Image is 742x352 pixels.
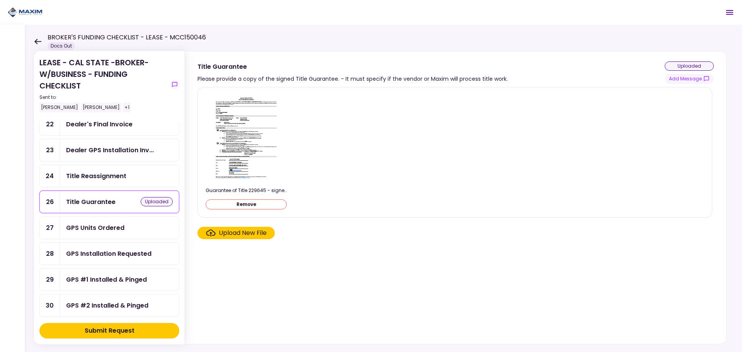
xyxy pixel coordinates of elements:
[39,113,179,136] a: 22Dealer's Final Invoice
[39,190,179,213] a: 26Title Guaranteeuploaded
[197,74,508,83] div: Please provide a copy of the signed Title Guarantee. - It must specify if the vendor or Maxim wil...
[66,197,116,207] div: Title Guarantee
[40,165,60,187] div: 24
[39,216,179,239] a: 27GPS Units Ordered
[141,197,173,206] div: uploaded
[66,145,154,155] div: Dealer GPS Installation Invoice
[197,227,275,239] span: Click here to upload the required document
[66,275,147,284] div: GPS #1 Installed & Pinged
[39,242,179,265] a: 28GPS Installation Requested
[39,268,179,291] a: 29GPS #1 Installed & Pinged
[40,217,60,239] div: 27
[66,249,151,258] div: GPS Installation Requested
[206,199,287,209] button: Remove
[170,80,179,89] button: show-messages
[40,294,60,316] div: 30
[48,42,75,50] div: Docs Out
[39,57,167,112] div: LEASE - CAL STATE -BROKER- W/BUSINESS - FUNDING CHECKLIST
[123,102,131,112] div: +1
[197,62,508,71] div: Title Guarantee
[665,61,714,71] div: uploaded
[40,139,60,161] div: 23
[39,139,179,162] a: 23Dealer GPS Installation Invoice
[40,113,60,135] div: 22
[81,102,121,112] div: [PERSON_NAME]
[39,294,179,317] a: 30GPS #2 Installed & Pinged
[8,7,43,18] img: Partner icon
[40,243,60,265] div: 28
[39,165,179,187] a: 24Title Reassignment
[185,51,727,344] div: Title GuaranteePlease provide a copy of the signed Title Guarantee. - It must specify if the vend...
[66,223,124,233] div: GPS Units Ordered
[39,102,80,112] div: [PERSON_NAME]
[206,187,287,194] div: Guarantee of Title 229645 - signed.pdf
[665,74,714,84] button: show-messages
[40,269,60,291] div: 29
[39,323,179,338] button: Submit Request
[66,171,126,181] div: Title Reassignment
[39,94,167,101] div: Sent to:
[85,326,134,335] div: Submit Request
[66,119,133,129] div: Dealer's Final Invoice
[40,191,60,213] div: 26
[48,33,206,42] h1: BROKER'S FUNDING CHECKLIST - LEASE - MCC150046
[66,301,148,310] div: GPS #2 Installed & Pinged
[219,228,267,238] div: Upload New File
[720,3,739,22] button: Open menu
